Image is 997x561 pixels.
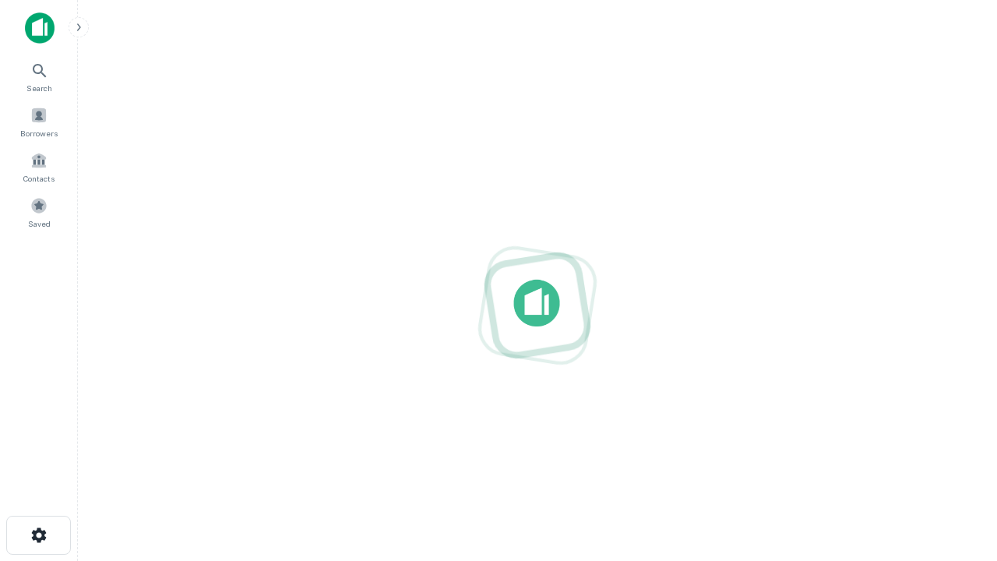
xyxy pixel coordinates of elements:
span: Borrowers [20,127,58,139]
a: Saved [5,191,73,233]
span: Contacts [23,172,55,185]
img: capitalize-icon.png [25,12,55,44]
a: Contacts [5,146,73,188]
iframe: Chat Widget [919,386,997,461]
a: Borrowers [5,101,73,143]
span: Search [26,82,52,94]
span: Saved [28,217,51,230]
a: Search [5,55,73,97]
